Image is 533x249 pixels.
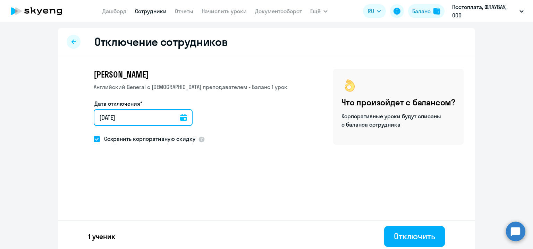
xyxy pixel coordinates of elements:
a: Начислить уроки [202,8,247,15]
span: Ещё [310,7,321,15]
img: balance [433,8,440,15]
button: Балансbalance [408,4,445,18]
span: Сохранить корпоративную скидку [100,135,195,143]
button: Постоплата, ФЛАУВАУ, ООО [449,3,527,19]
img: ok [341,77,358,94]
p: Постоплата, ФЛАУВАУ, ООО [452,3,517,19]
span: RU [368,7,374,15]
button: Ещё [310,4,328,18]
a: Документооборот [255,8,302,15]
div: Баланс [412,7,431,15]
p: 1 ученик [88,232,115,241]
h4: Что произойдет с балансом? [341,97,455,108]
p: Английский General с [DEMOGRAPHIC_DATA] преподавателем • Баланс 1 урок [94,83,287,91]
a: Дашборд [102,8,127,15]
button: RU [363,4,386,18]
span: [PERSON_NAME] [94,69,149,80]
a: Отчеты [175,8,193,15]
p: Корпоративные уроки будут списаны с баланса сотрудника [341,112,442,129]
a: Сотрудники [135,8,167,15]
label: Дата отключения* [94,99,142,108]
input: дд.мм.гггг [94,109,193,126]
h2: Отключение сотрудников [94,35,228,49]
div: Отключить [394,231,435,242]
button: Отключить [384,226,445,247]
